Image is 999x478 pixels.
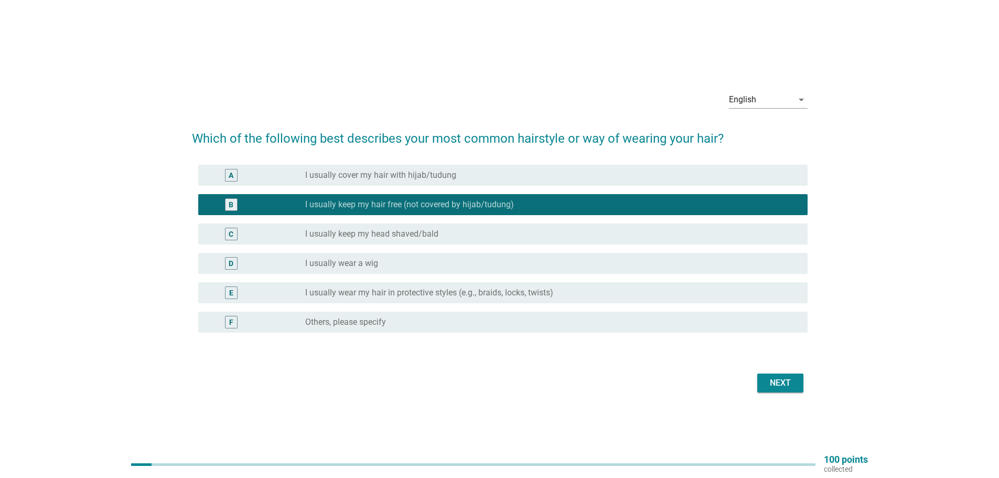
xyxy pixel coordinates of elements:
[305,288,553,298] label: I usually wear my hair in protective styles (e.g., braids, locks, twists)
[766,377,795,389] div: Next
[824,455,868,464] p: 100 points
[192,119,808,148] h2: Which of the following best describes your most common hairstyle or way of wearing your hair?
[229,228,233,239] div: C
[229,287,233,298] div: E
[824,464,868,474] p: collected
[729,95,756,104] div: English
[229,258,233,269] div: D
[305,258,378,269] label: I usually wear a wig
[229,199,233,210] div: B
[229,169,233,180] div: A
[795,93,808,106] i: arrow_drop_down
[305,317,386,327] label: Others, please specify
[305,170,456,180] label: I usually cover my hair with hijab/tudung
[757,374,803,392] button: Next
[305,199,514,210] label: I usually keep my hair free (not covered by hijab/tudung)
[305,229,438,239] label: I usually keep my head shaved/bald
[229,316,233,327] div: F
